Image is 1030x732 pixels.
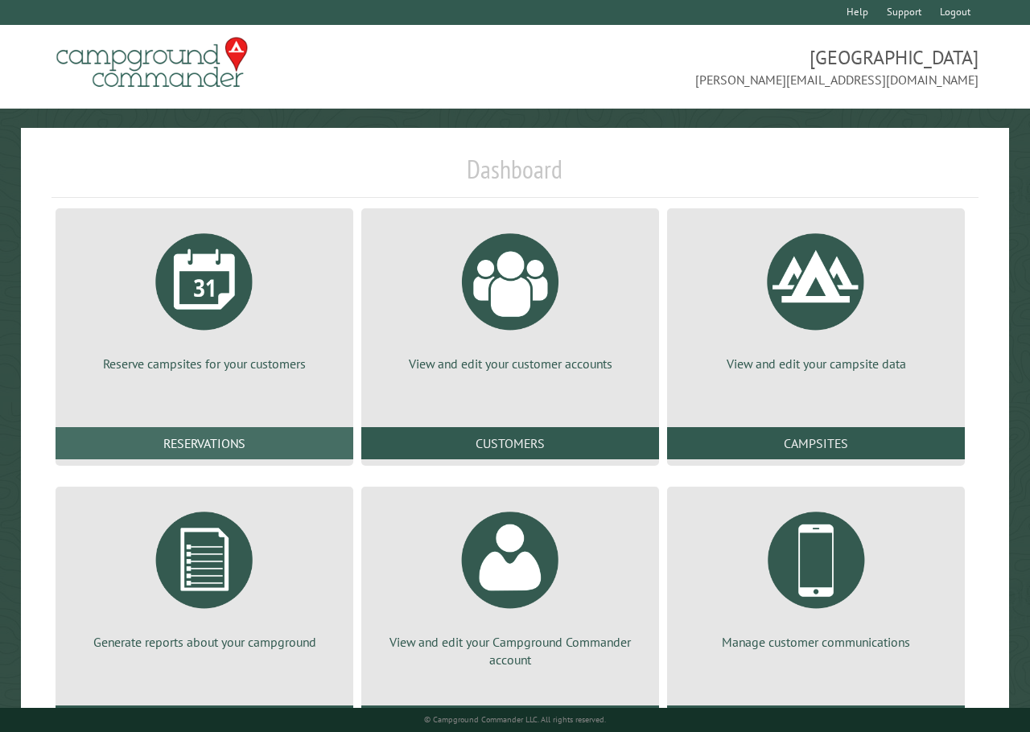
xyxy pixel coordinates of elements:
p: Reserve campsites for your customers [75,355,334,372]
a: Generate reports about your campground [75,500,334,651]
p: Manage customer communications [686,633,946,651]
h1: Dashboard [51,154,978,198]
a: Reservations [56,427,353,459]
img: Campground Commander [51,31,253,94]
p: View and edit your Campground Commander account [381,633,640,669]
span: [GEOGRAPHIC_DATA] [PERSON_NAME][EMAIL_ADDRESS][DOMAIN_NAME] [515,44,978,89]
a: View and edit your campsite data [686,221,946,372]
p: View and edit your customer accounts [381,355,640,372]
a: Reserve campsites for your customers [75,221,334,372]
a: Manage customer communications [686,500,946,651]
a: Customers [361,427,659,459]
p: Generate reports about your campground [75,633,334,651]
a: Campsites [667,427,965,459]
a: View and edit your Campground Commander account [381,500,640,669]
a: View and edit your customer accounts [381,221,640,372]
small: © Campground Commander LLC. All rights reserved. [424,714,606,725]
p: View and edit your campsite data [686,355,946,372]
